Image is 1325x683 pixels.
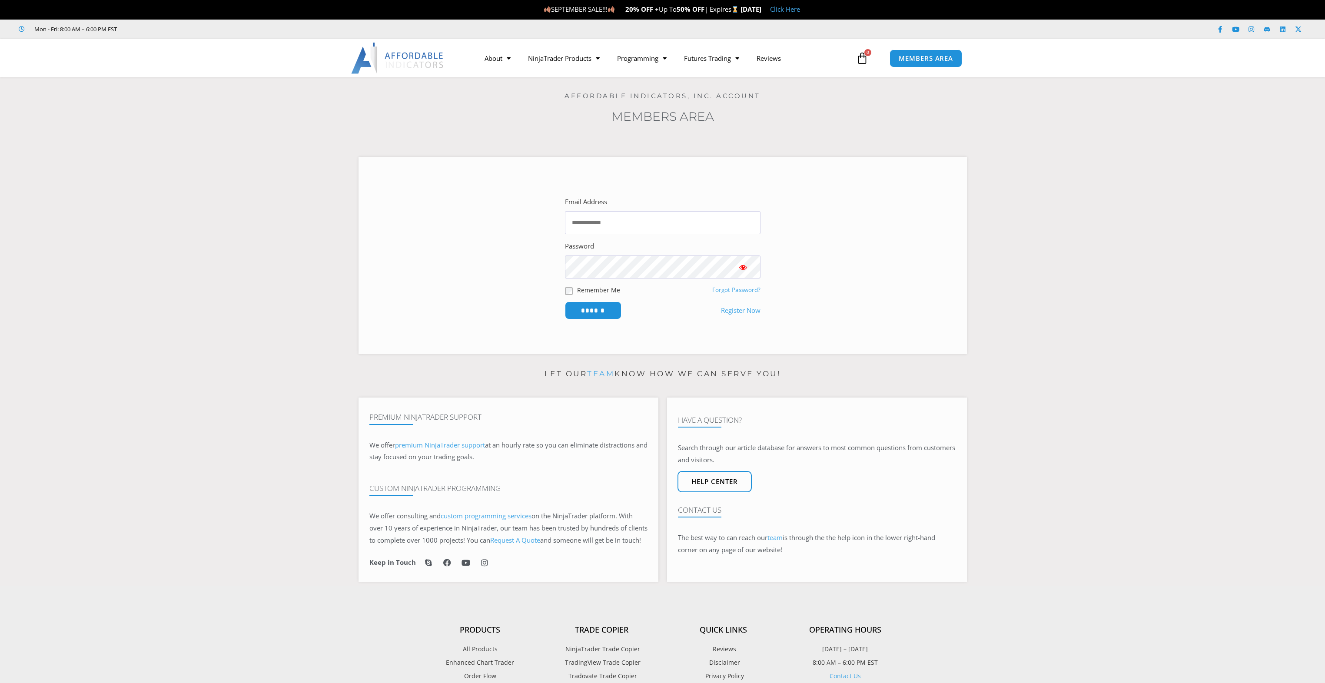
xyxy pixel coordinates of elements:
a: 0 [843,46,881,71]
a: Tradovate Trade Copier [541,670,663,682]
h4: Products [419,625,541,635]
a: All Products [419,643,541,655]
span: at an hourly rate so you can eliminate distractions and stay focused on your trading goals. [369,441,648,461]
nav: Menu [476,48,854,68]
h4: Have A Question? [678,416,956,424]
a: NinjaTrader Trade Copier [541,643,663,655]
h6: Keep in Touch [369,558,416,567]
span: 0 [864,49,871,56]
a: Request A Quote [490,536,540,544]
span: TradingView Trade Copier [563,657,641,668]
img: 🍂 [608,6,614,13]
a: Disclaimer [663,657,784,668]
p: 8:00 AM – 6:00 PM EST [784,657,906,668]
a: Click Here [770,5,800,13]
p: The best way to can reach our is through the the help icon in the lower right-hand corner on any ... [678,532,956,556]
span: Tradovate Trade Copier [566,670,637,682]
strong: 20% OFF + [625,5,659,13]
a: Help center [677,471,752,492]
span: on the NinjaTrader platform. With over 10 years of experience in NinjaTrader, our team has been t... [369,511,648,544]
h4: Quick Links [663,625,784,635]
a: custom programming services [441,511,531,520]
a: Forgot Password? [712,286,760,294]
label: Password [565,240,594,252]
span: Mon - Fri: 8:00 AM – 6:00 PM EST [32,24,117,34]
a: Members Area [611,109,714,124]
a: About [476,48,519,68]
a: Contact Us [830,672,861,680]
span: NinjaTrader Trade Copier [563,643,640,655]
strong: [DATE] [741,5,761,13]
span: Reviews [711,643,736,655]
a: team [767,533,783,542]
a: Programming [608,48,675,68]
img: LogoAI | Affordable Indicators – NinjaTrader [351,43,445,74]
h4: Trade Copier [541,625,663,635]
span: Privacy Policy [703,670,744,682]
button: Show password [726,255,760,279]
a: Futures Trading [675,48,748,68]
a: Reviews [663,643,784,655]
strong: 50% OFF [677,5,704,13]
span: Disclaimer [707,657,740,668]
a: Affordable Indicators, Inc. Account [565,92,760,100]
h4: Custom NinjaTrader Programming [369,484,648,493]
h4: Operating Hours [784,625,906,635]
span: Order Flow [464,670,496,682]
span: SEPTEMBER SALE!!! Up To | Expires [544,5,741,13]
a: team [587,369,614,378]
a: NinjaTrader Products [519,48,608,68]
span: We offer consulting and [369,511,531,520]
img: 🍂 [544,6,551,13]
span: Enhanced Chart Trader [446,657,514,668]
a: Order Flow [419,670,541,682]
a: MEMBERS AREA [890,50,962,67]
span: All Products [463,643,498,655]
p: Let our know how we can serve you! [359,367,967,381]
span: MEMBERS AREA [899,55,953,62]
h4: Premium NinjaTrader Support [369,413,648,421]
img: ⌛ [732,6,738,13]
a: premium NinjaTrader support [395,441,485,449]
a: Enhanced Chart Trader [419,657,541,668]
a: TradingView Trade Copier [541,657,663,668]
label: Remember Me [577,285,620,295]
p: Search through our article database for answers to most common questions from customers and visit... [678,442,956,466]
a: Reviews [748,48,790,68]
p: [DATE] – [DATE] [784,643,906,655]
span: We offer [369,441,395,449]
iframe: Customer reviews powered by Trustpilot [129,25,259,33]
label: Email Address [565,196,607,208]
a: Register Now [721,305,760,317]
a: Privacy Policy [663,670,784,682]
h4: Contact Us [678,506,956,514]
span: Help center [691,478,738,485]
